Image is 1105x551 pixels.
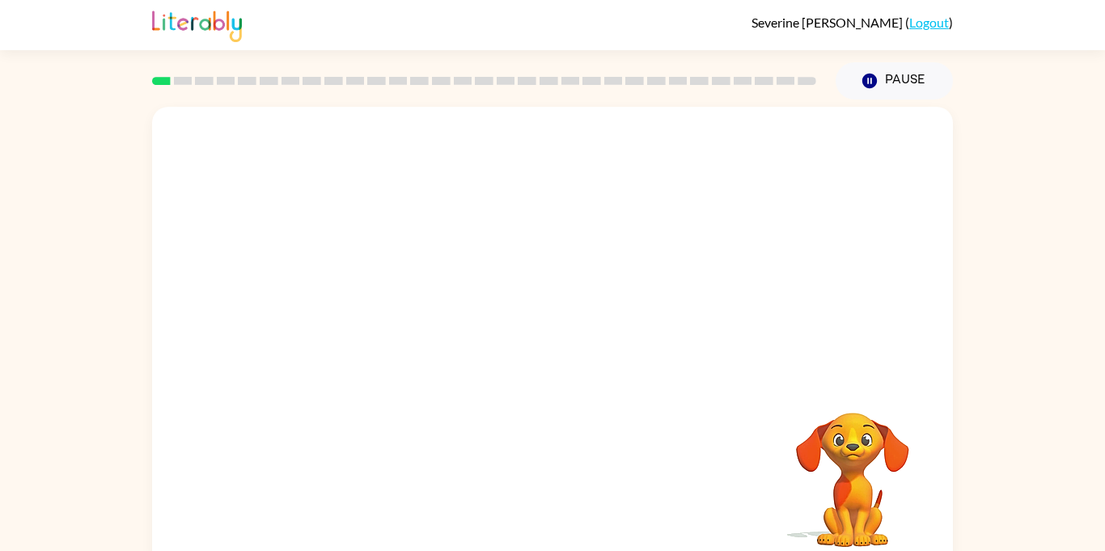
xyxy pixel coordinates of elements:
img: Literably [152,6,242,42]
a: Logout [909,15,949,30]
span: Severine [PERSON_NAME] [751,15,905,30]
div: ( ) [751,15,953,30]
video: Your browser must support playing .mp4 files to use Literably. Please try using another browser. [772,388,934,549]
button: Pause [836,62,953,100]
